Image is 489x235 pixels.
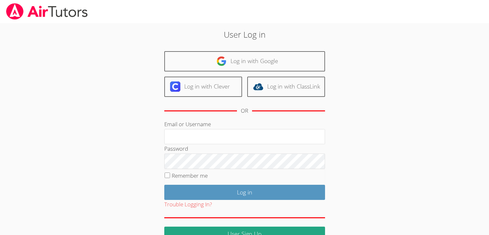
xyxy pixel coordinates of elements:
img: classlink-logo-d6bb404cc1216ec64c9a2012d9dc4662098be43eaf13dc465df04b49fa7ab582.svg [253,81,263,92]
label: Remember me [172,172,208,179]
img: google-logo-50288ca7cdecda66e5e0955fdab243c47b7ad437acaf1139b6f446037453330a.svg [216,56,227,66]
label: Password [164,145,188,152]
a: Log in with ClassLink [247,77,325,97]
button: Trouble Logging In? [164,200,212,209]
a: Log in with Clever [164,77,242,97]
h2: User Log in [113,28,376,41]
div: OR [241,106,248,116]
img: airtutors_banner-c4298cdbf04f3fff15de1276eac7730deb9818008684d7c2e4769d2f7ddbe033.png [5,3,88,20]
label: Email or Username [164,120,211,128]
img: clever-logo-6eab21bc6e7a338710f1a6ff85c0baf02591cd810cc4098c63d3a4b26e2feb20.svg [170,81,180,92]
input: Log in [164,185,325,200]
a: Log in with Google [164,51,325,71]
